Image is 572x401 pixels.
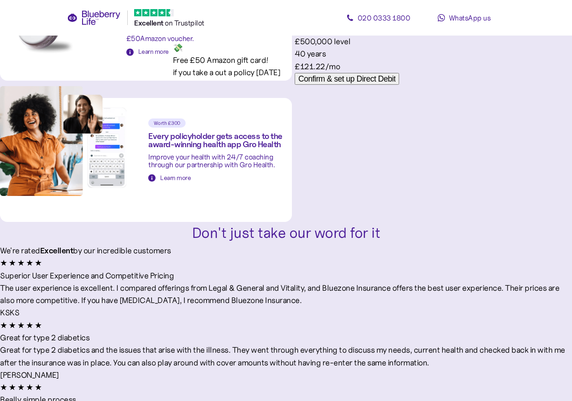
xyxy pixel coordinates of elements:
[173,67,281,77] span: if you take a out a policy [DATE]
[40,246,73,255] b: Excellent
[173,43,183,53] span: 💸
[337,9,419,27] a: 020 0333 1800
[165,18,204,27] span: on Trustpilot
[449,13,491,22] span: WhatsApp us
[154,119,180,127] span: Worth £300
[160,173,191,183] div: Learn more
[423,9,505,27] a: WhatsApp us
[148,132,285,149] div: Every policyholder gets access to the award-winning health app Gro Health
[295,49,305,59] span: 40
[134,19,165,27] span: Excellent ️
[358,13,411,22] span: 020 0333 1800
[148,153,285,169] div: Improve your health with 24/7 coaching through our partnership with Gro Health.
[173,55,269,65] span: Free £50 Amazon gift card!
[295,36,332,46] span: £ 500,000
[307,49,326,59] span: years
[325,62,340,72] span: /mo
[334,36,351,46] span: level
[295,73,399,85] button: Confirm & set up Direct Debit
[295,62,325,72] span: £ 121.22
[148,173,191,183] button: Learn more
[298,74,395,83] div: Confirm & set up Direct Debit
